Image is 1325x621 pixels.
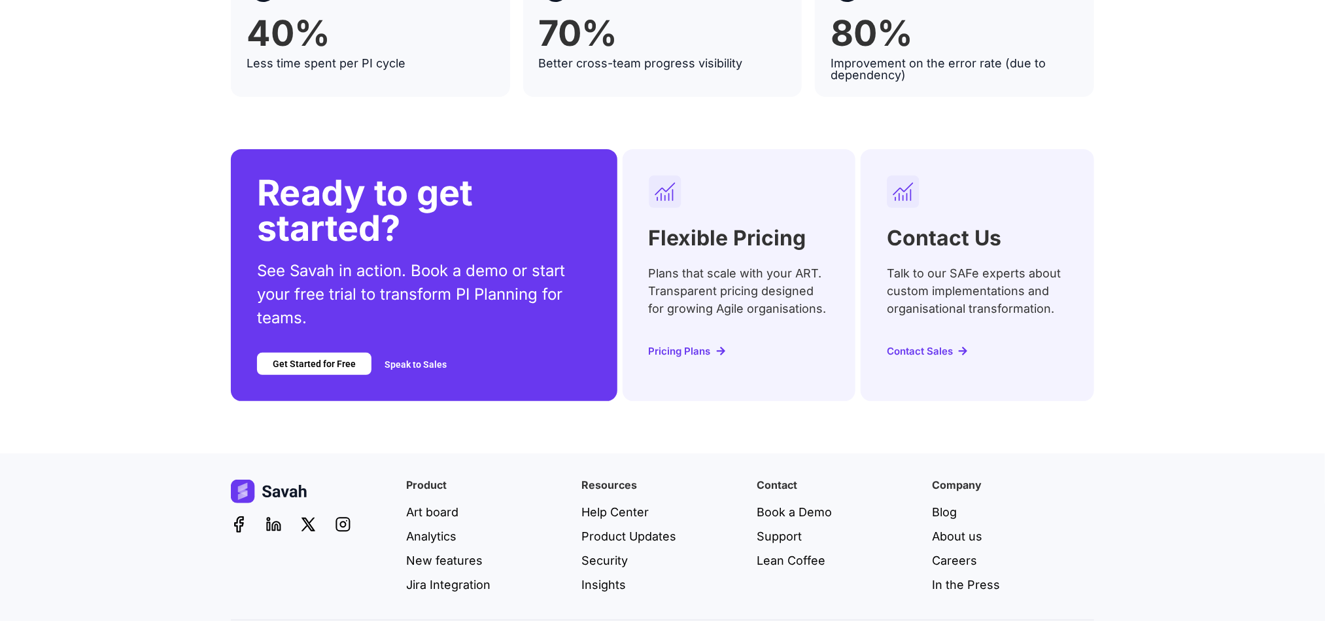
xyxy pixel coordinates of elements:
a: Get Started for Free [257,353,371,375]
h2: Contact Us [887,228,1001,249]
span: New features [406,552,483,569]
a: Blog [932,503,1094,521]
p: Plans that scale with your ART. Transparent pricing designed for growing Agile organisations. [649,264,830,317]
a: Product Updates [581,527,744,545]
p: Less time spent per PI cycle [247,58,494,69]
a: About us [932,527,1094,545]
a: Security [581,552,744,569]
span: Product Updates [581,527,676,545]
h2: Flexible Pricing [649,228,806,249]
span: Art board [406,503,458,521]
a: Insights [581,576,744,594]
span: Support [757,527,802,545]
h4: Product [406,480,568,490]
a: Art board [406,503,568,521]
a: Careers [932,552,1094,569]
span: Jira Integration [406,576,490,594]
a: Contact Sales [887,346,968,356]
span: Blog [932,503,957,521]
a: Jira Integration [406,576,568,594]
span: Contact Sales [887,346,953,356]
a: Lean Coffee [757,552,919,569]
span: Security [581,552,628,569]
a: Speak to Sales [385,359,447,370]
span: Insights [581,576,626,594]
span: Pricing Plans [649,346,711,356]
span: Careers [932,552,977,569]
a: Support [757,527,919,545]
p: Talk to our SAFe experts about custom implementations and organisational transformation. [887,264,1068,317]
a: Pricing Plans [649,346,726,356]
h4: Company [932,480,1094,490]
span: About us [932,527,982,545]
a: In the Press [932,576,1094,594]
span: Book a Demo [757,503,832,521]
a: New features [406,552,568,569]
p: Better cross-team progress visibility [539,58,787,69]
h2: 80% [831,16,1078,51]
p: Improvement on the error rate (due to dependency) [831,58,1078,81]
h4: Resources [581,480,744,490]
a: Analytics [406,527,568,545]
a: Help Center [581,503,744,521]
h4: Contact [757,480,919,490]
iframe: Chat Widget [1260,558,1325,621]
p: See Savah in action. Book a demo or start your free trial to transform PI Planning for teams. [257,259,591,330]
a: Book a Demo [757,503,919,521]
h2: 40% [247,16,494,51]
span: Lean Coffee [757,552,825,569]
h2: 70% [539,16,787,51]
span: Help Center [581,503,649,521]
span: Analytics [406,527,456,545]
h2: Ready to get started? [257,175,591,246]
span: In the Press [932,576,1000,594]
span: Get Started for Free [273,359,356,368]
